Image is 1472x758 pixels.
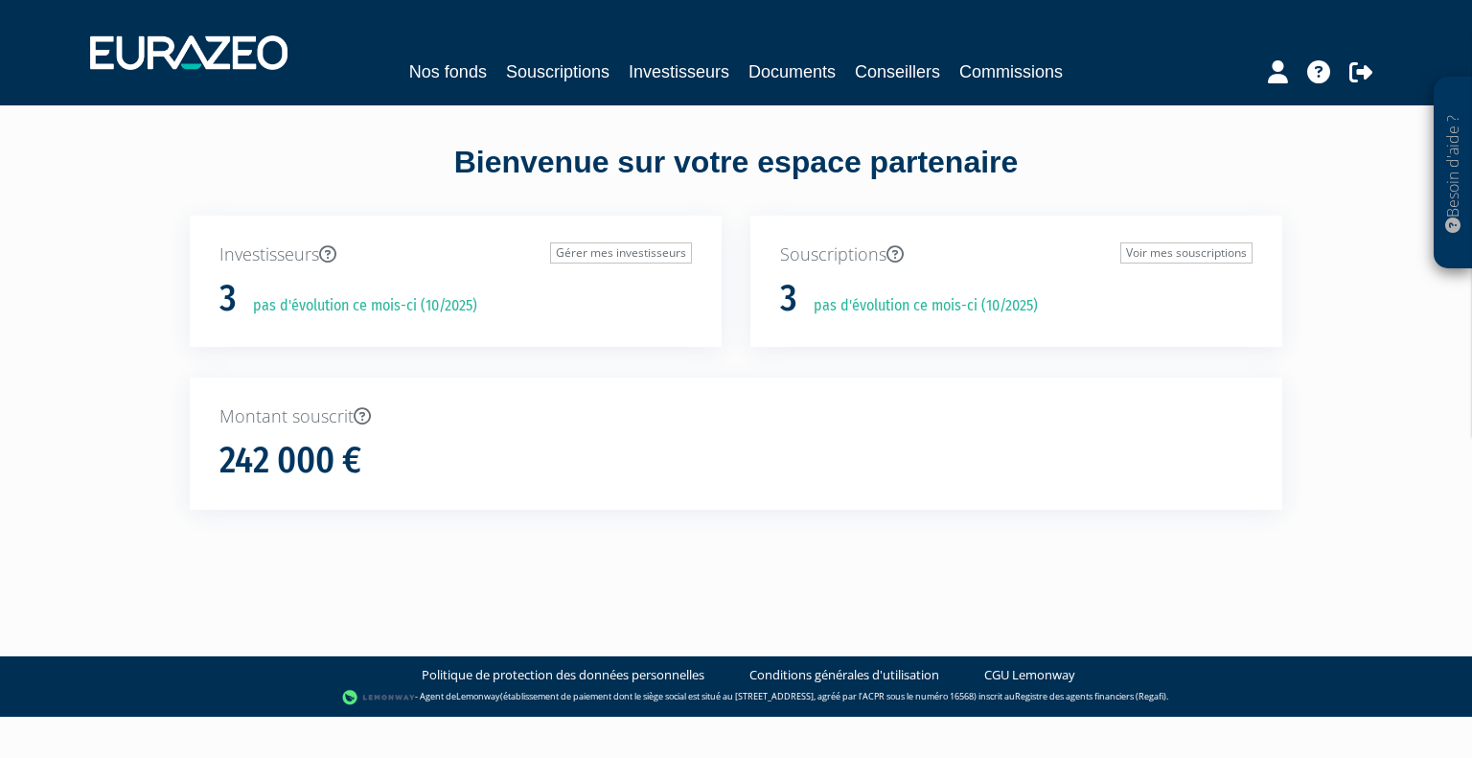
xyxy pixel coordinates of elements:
a: Conseillers [855,58,940,85]
div: Bienvenue sur votre espace partenaire [175,141,1297,216]
a: Documents [748,58,836,85]
a: Commissions [959,58,1063,85]
a: Registre des agents financiers (Regafi) [1015,690,1166,702]
p: Besoin d'aide ? [1442,87,1464,260]
a: Lemonway [456,690,500,702]
a: Souscriptions [506,58,609,85]
h1: 242 000 € [219,441,361,481]
a: Politique de protection des données personnelles [422,666,704,684]
a: Nos fonds [409,58,487,85]
img: 1732889491-logotype_eurazeo_blanc_rvb.png [90,35,287,70]
a: Investisseurs [629,58,729,85]
a: Voir mes souscriptions [1120,242,1253,264]
h1: 3 [219,279,237,319]
a: CGU Lemonway [984,666,1075,684]
a: Conditions générales d'utilisation [749,666,939,684]
img: logo-lemonway.png [342,688,416,707]
div: - Agent de (établissement de paiement dont le siège social est situé au [STREET_ADDRESS], agréé p... [19,688,1453,707]
a: Gérer mes investisseurs [550,242,692,264]
p: Souscriptions [780,242,1253,267]
p: pas d'évolution ce mois-ci (10/2025) [240,295,477,317]
p: Investisseurs [219,242,692,267]
h1: 3 [780,279,797,319]
p: pas d'évolution ce mois-ci (10/2025) [800,295,1038,317]
p: Montant souscrit [219,404,1253,429]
